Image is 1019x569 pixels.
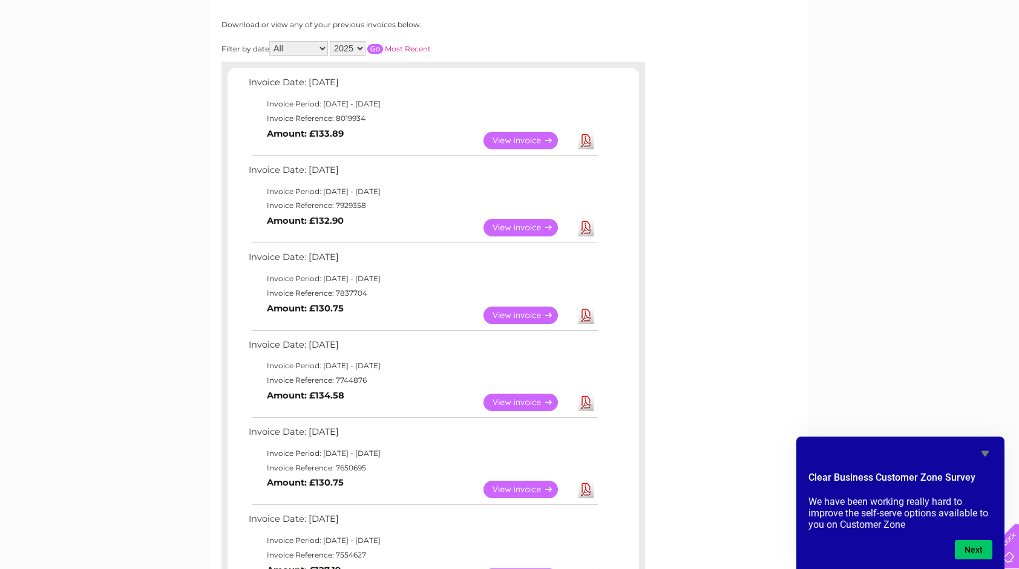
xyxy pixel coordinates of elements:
td: Invoice Date: [DATE] [246,424,600,446]
td: Invoice Period: [DATE] - [DATE] [246,533,600,548]
td: Invoice Date: [DATE] [246,249,600,271]
a: Download [578,394,594,411]
p: We have been working really hard to improve the self-serve options available to you on Customer Zone [808,496,992,530]
a: View [483,394,572,411]
td: Invoice Period: [DATE] - [DATE] [246,97,600,111]
b: Amount: £133.89 [267,128,344,139]
h2: Clear Business Customer Zone Survey [808,470,992,491]
td: Invoice Reference: 7744876 [246,373,600,388]
td: Invoice Period: [DATE] - [DATE] [246,184,600,199]
a: Download [578,219,594,236]
a: Most Recent [385,44,431,53]
a: Telecoms [870,51,906,60]
a: Download [578,481,594,498]
img: logo.png [36,31,97,68]
a: Water [806,51,829,60]
td: Invoice Reference: 7837704 [246,286,600,301]
td: Invoice Reference: 7929358 [246,198,600,213]
td: Invoice Date: [DATE] [246,162,600,184]
td: Invoice Date: [DATE] [246,74,600,97]
b: Amount: £132.90 [267,215,344,226]
div: Filter by date [221,41,539,56]
a: Download [578,132,594,149]
td: Invoice Reference: 7554627 [246,548,600,562]
td: Invoice Date: [DATE] [246,511,600,533]
button: Hide survey [978,446,992,461]
td: Invoice Period: [DATE] - [DATE] [246,359,600,373]
div: Clear Business Customer Zone Survey [808,446,992,559]
td: Invoice Reference: 7650695 [246,461,600,475]
a: Download [578,307,594,324]
a: 0333 014 3131 [791,6,874,21]
td: Invoice Date: [DATE] [246,337,600,359]
a: View [483,307,572,324]
a: View [483,481,572,498]
td: Invoice Period: [DATE] - [DATE] [246,271,600,286]
div: Download or view any of your previous invoices below. [221,21,539,29]
b: Amount: £134.58 [267,390,344,401]
b: Amount: £130.75 [267,303,344,314]
b: Amount: £130.75 [267,477,344,488]
button: Next question [955,540,992,559]
a: Contact [939,51,968,60]
a: View [483,219,572,236]
td: Invoice Period: [DATE] - [DATE] [246,446,600,461]
a: Energy [836,51,863,60]
td: Invoice Reference: 8019934 [246,111,600,126]
div: Clear Business is a trading name of Verastar Limited (registered in [GEOGRAPHIC_DATA] No. 3667643... [224,7,796,59]
a: Log out [979,51,1008,60]
a: Blog [914,51,931,60]
a: View [483,132,572,149]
